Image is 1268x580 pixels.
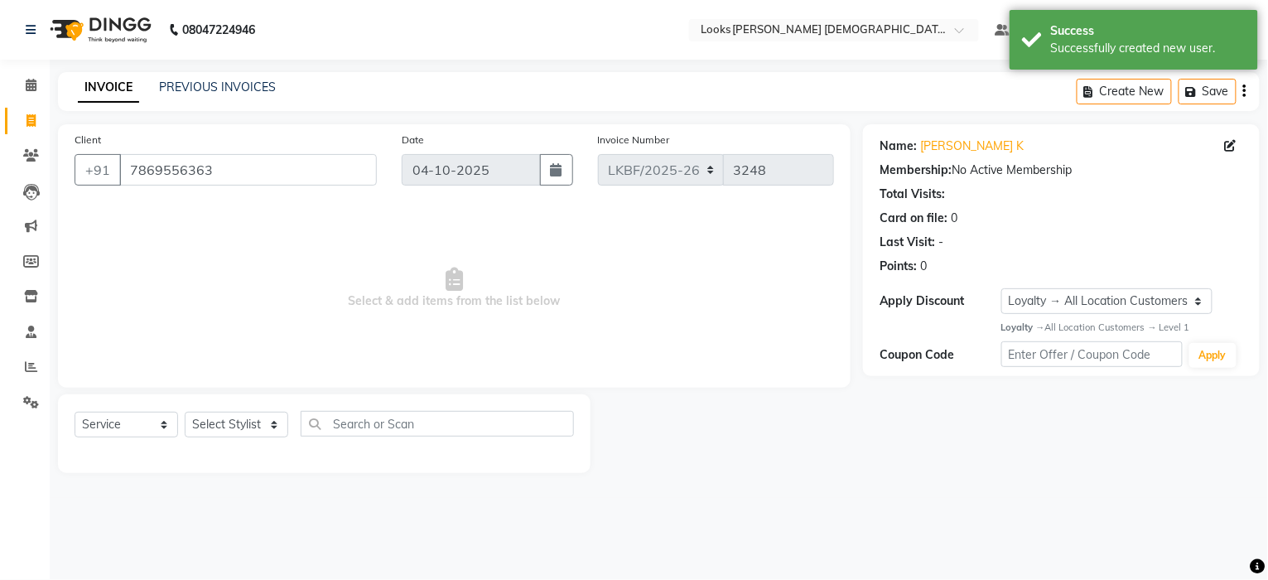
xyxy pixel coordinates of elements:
div: Total Visits: [880,186,945,203]
div: All Location Customers → Level 1 [1001,321,1243,335]
div: Membership: [880,162,952,179]
b: 08047224946 [182,7,255,53]
div: Name: [880,138,917,155]
a: INVOICE [78,73,139,103]
div: Card on file: [880,210,947,227]
span: Select & add items from the list below [75,205,834,371]
label: Client [75,133,101,147]
button: Save [1179,79,1237,104]
div: Coupon Code [880,346,1000,364]
label: Invoice Number [598,133,670,147]
strong: Loyalty → [1001,321,1045,333]
div: No Active Membership [880,162,1243,179]
img: logo [42,7,156,53]
div: Apply Discount [880,292,1000,310]
label: Date [402,133,424,147]
input: Search by Name/Mobile/Email/Code [119,154,377,186]
div: Points: [880,258,917,275]
div: Successfully created new user. [1051,40,1246,57]
a: [PERSON_NAME] K [920,138,1024,155]
div: 0 [951,210,957,227]
div: Success [1051,22,1246,40]
div: Last Visit: [880,234,935,251]
input: Enter Offer / Coupon Code [1001,341,1183,367]
div: 0 [920,258,927,275]
div: - [938,234,943,251]
button: +91 [75,154,121,186]
input: Search or Scan [301,411,574,437]
button: Create New [1077,79,1172,104]
a: PREVIOUS INVOICES [159,80,276,94]
button: Apply [1189,343,1237,368]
